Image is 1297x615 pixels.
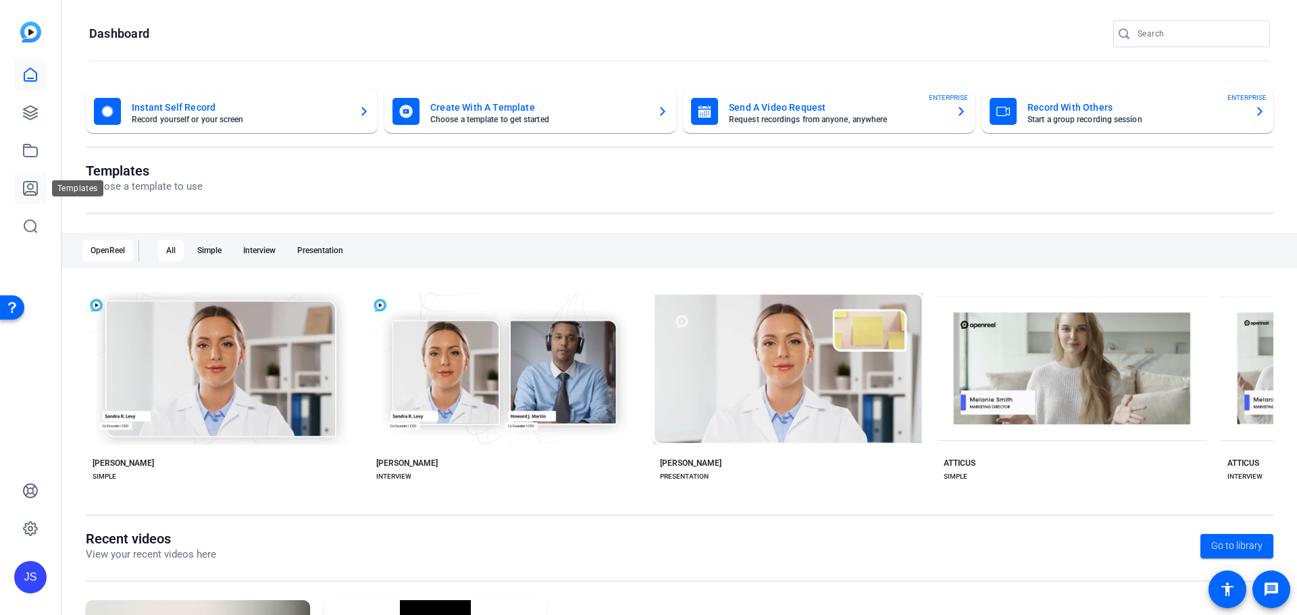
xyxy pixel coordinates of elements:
mat-card-title: Instant Self Record [132,99,348,115]
div: Simple [189,240,230,261]
button: Create With A TemplateChoose a template to get started [384,90,676,133]
div: Templates [52,180,103,196]
mat-card-subtitle: Record yourself or your screen [132,115,348,124]
p: View your recent videos here [86,547,216,562]
span: Go to library [1211,539,1263,553]
mat-card-title: Create With A Template [430,99,646,115]
div: ATTICUS [1227,458,1259,469]
div: [PERSON_NAME] [660,458,721,469]
div: PRESENTATION [660,471,709,482]
h1: Recent videos [86,531,216,547]
div: INTERVIEW [1227,471,1263,482]
div: INTERVIEW [376,471,411,482]
div: SIMPLE [944,471,967,482]
div: [PERSON_NAME] [93,458,154,469]
span: ENTERPRISE [1227,92,1267,103]
div: JS [14,561,47,593]
button: Record With OthersStart a group recording sessionENTERPRISE [982,90,1273,133]
h1: Templates [86,163,203,179]
div: SIMPLE [93,471,116,482]
input: Search [1138,26,1259,42]
div: Presentation [289,240,351,261]
h1: Dashboard [89,26,149,42]
button: Send A Video RequestRequest recordings from anyone, anywhereENTERPRISE [683,90,975,133]
div: All [158,240,184,261]
mat-card-title: Send A Video Request [729,99,945,115]
p: Choose a template to use [86,179,203,194]
div: OpenReel [82,240,133,261]
div: ATTICUS [944,458,975,469]
div: [PERSON_NAME] [376,458,438,469]
div: Interview [235,240,284,261]
mat-icon: message [1263,581,1279,597]
mat-card-subtitle: Start a group recording session [1027,115,1244,124]
span: ENTERPRISE [929,92,968,103]
mat-card-title: Record With Others [1027,99,1244,115]
img: blue-gradient.svg [20,22,41,43]
mat-card-subtitle: Choose a template to get started [430,115,646,124]
mat-card-subtitle: Request recordings from anyone, anywhere [729,115,945,124]
mat-icon: accessibility [1219,581,1236,597]
a: Go to library [1200,534,1273,558]
button: Instant Self RecordRecord yourself or your screen [86,90,378,133]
